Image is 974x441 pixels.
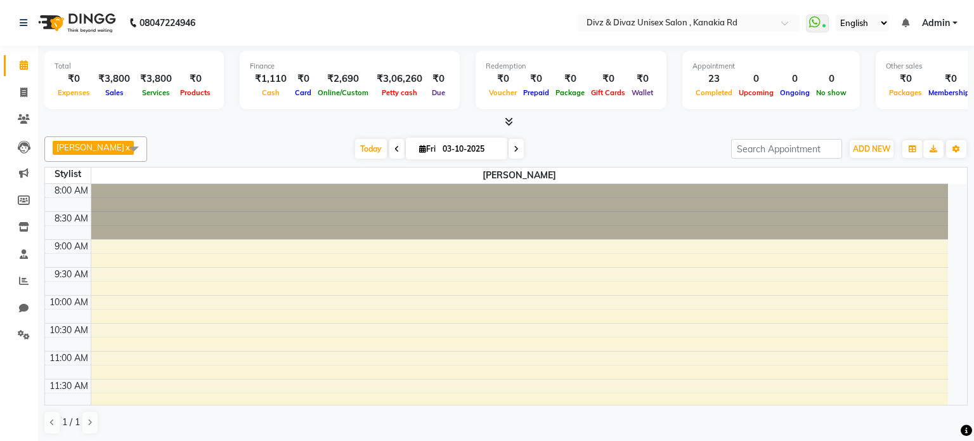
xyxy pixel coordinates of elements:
div: 10:30 AM [47,324,91,337]
div: ₹0 [427,72,450,86]
div: ₹3,800 [135,72,177,86]
div: ₹1,110 [250,72,292,86]
span: ADD NEW [853,144,890,154]
span: 1 / 1 [62,416,80,429]
span: Petty cash [379,88,420,97]
div: ₹0 [628,72,656,86]
span: Fri [416,144,439,154]
div: ₹3,06,260 [372,72,427,86]
span: Admin [922,16,950,30]
div: ₹2,690 [315,72,372,86]
span: Products [177,88,214,97]
span: Ongoing [777,88,813,97]
div: 9:00 AM [52,240,91,253]
div: ₹3,800 [93,72,135,86]
span: No show [813,88,850,97]
span: Completed [692,88,736,97]
span: [PERSON_NAME] [91,168,949,183]
span: Cash [259,88,283,97]
div: ₹0 [520,72,552,86]
span: Voucher [486,88,520,97]
div: ₹0 [486,72,520,86]
div: 10:00 AM [47,296,91,309]
div: Total [55,61,214,72]
div: ₹0 [552,72,588,86]
span: Packages [886,88,925,97]
img: logo [32,5,119,41]
span: Today [355,139,387,159]
div: ₹0 [292,72,315,86]
div: 0 [813,72,850,86]
button: ADD NEW [850,140,893,158]
div: 23 [692,72,736,86]
span: [PERSON_NAME] [56,142,124,152]
div: 11:00 AM [47,352,91,365]
div: ₹0 [588,72,628,86]
span: Online/Custom [315,88,372,97]
span: Expenses [55,88,93,97]
span: Package [552,88,588,97]
span: Sales [102,88,127,97]
span: Due [429,88,448,97]
span: Wallet [628,88,656,97]
b: 08047224946 [140,5,195,41]
span: Services [139,88,173,97]
div: Appointment [692,61,850,72]
div: ₹0 [177,72,214,86]
div: ₹0 [55,72,93,86]
div: 8:00 AM [52,184,91,197]
div: 8:30 AM [52,212,91,225]
span: Card [292,88,315,97]
div: ₹0 [886,72,925,86]
span: Prepaid [520,88,552,97]
div: 9:30 AM [52,268,91,281]
span: Gift Cards [588,88,628,97]
span: Upcoming [736,88,777,97]
div: Redemption [486,61,656,72]
div: Stylist [45,168,91,181]
input: Search Appointment [731,139,842,159]
div: 11:30 AM [47,379,91,393]
input: 2025-10-03 [439,140,502,159]
div: 0 [777,72,813,86]
div: Finance [250,61,450,72]
div: 0 [736,72,777,86]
